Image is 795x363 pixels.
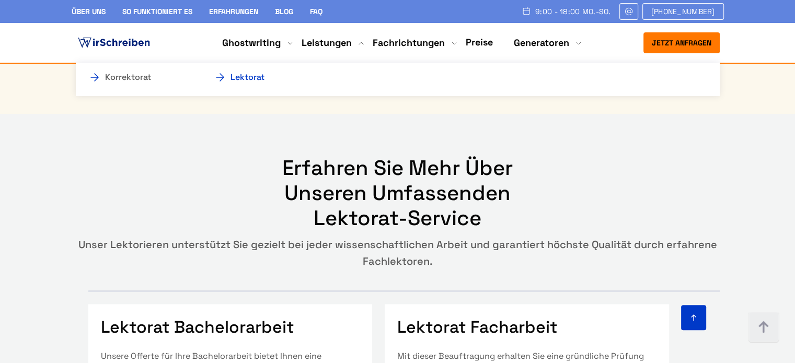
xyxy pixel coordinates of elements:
[624,7,633,16] img: Email
[310,7,322,16] a: FAQ
[209,7,258,16] a: Erfahrungen
[76,35,152,51] img: logo ghostwriter-österreich
[748,312,779,343] img: button top
[72,7,106,16] a: Über uns
[302,37,352,49] a: Leistungen
[88,71,193,84] a: Korrektorat
[466,36,493,48] a: Preise
[373,37,445,49] a: Fachrichtungen
[514,37,569,49] a: Generatoren
[243,156,552,231] h2: Erfahren Sie mehr über unseren umfassenden Lektorat-Service
[214,71,318,84] a: Lektorat
[275,7,293,16] a: Blog
[535,7,611,16] span: 9:00 - 18:00 Mo.-So.
[76,236,720,270] div: Unser Lektorieren unterstützt Sie gezielt bei jeder wissenschaftlichen Arbeit und garantiert höch...
[522,7,531,15] img: Schedule
[222,37,281,49] a: Ghostwriting
[651,7,715,16] span: [PHONE_NUMBER]
[642,3,724,20] a: [PHONE_NUMBER]
[122,7,192,16] a: So funktioniert es
[643,32,720,53] button: Jetzt anfragen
